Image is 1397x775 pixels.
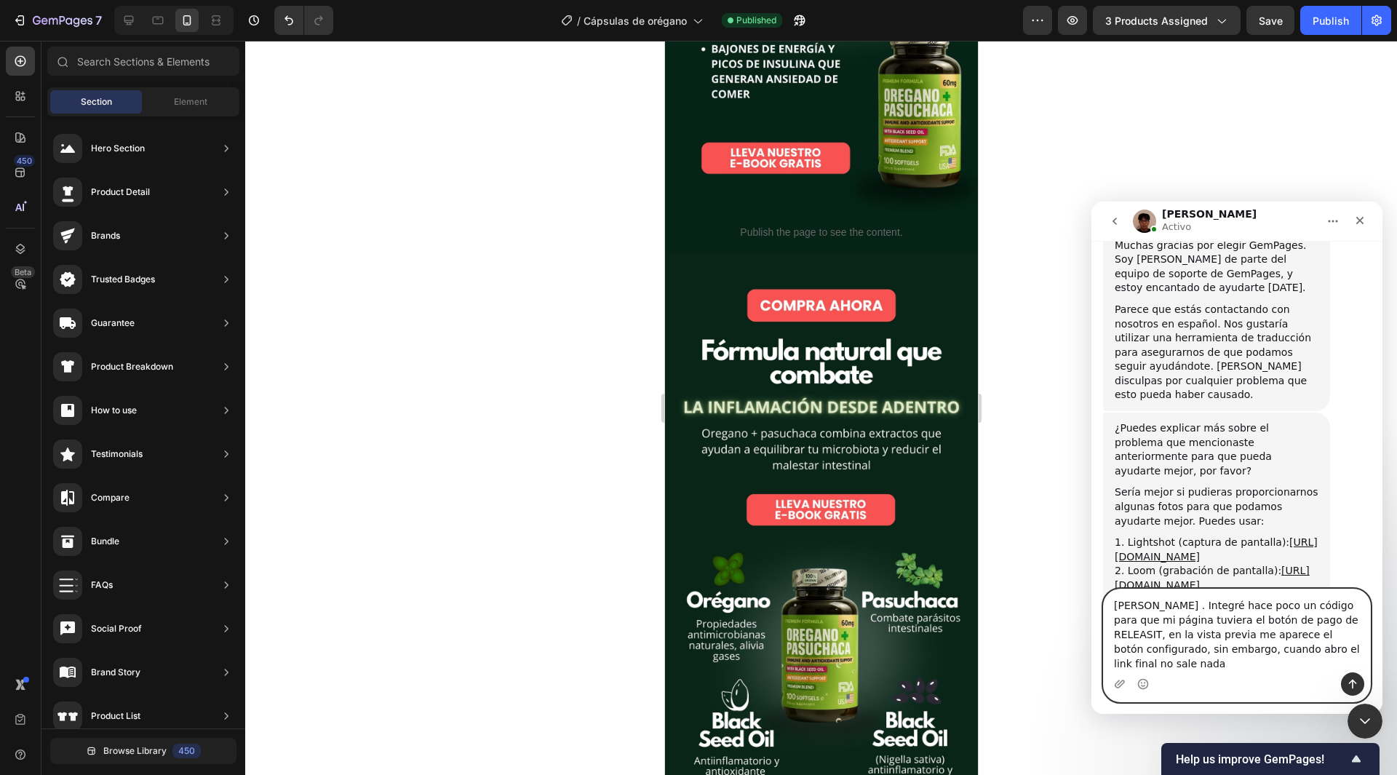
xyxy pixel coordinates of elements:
input: Search Sections & Elements [47,47,239,76]
span: / [577,13,581,28]
div: 450 [14,155,35,167]
span: Help us improve GemPages! [1176,752,1348,766]
div: Trusted Badges [91,272,155,287]
div: Beta [11,266,35,278]
div: Social Proof [91,621,142,636]
div: Guarantee [91,316,135,330]
div: How to use [91,403,137,418]
div: Product List [91,709,140,723]
span: Element [174,95,207,108]
div: Testimonials [91,447,143,461]
button: 7 [6,6,108,35]
button: Browse Library450 [50,738,236,764]
span: Section [81,95,112,108]
div: Publish [1313,13,1349,28]
div: Compare [91,490,130,505]
span: Save [1259,15,1283,27]
button: Show survey - Help us improve GemPages! [1176,750,1365,768]
iframe: Design area [665,41,978,775]
div: Product Detail [91,185,150,199]
button: Save [1246,6,1294,35]
div: Brands [91,228,120,243]
div: Product Breakdown [91,359,173,374]
iframe: Intercom live chat [1348,704,1382,739]
button: 3 products assigned [1093,6,1241,35]
div: FAQs [91,578,113,592]
button: Publish [1300,6,1361,35]
span: Cápsulas de orégano [584,13,687,28]
div: Hero Section [91,141,145,156]
span: Browse Library [103,744,167,758]
span: Published [736,14,776,27]
div: 450 [172,744,201,758]
iframe: Intercom live chat [1091,202,1382,714]
div: Brand Story [91,665,140,680]
p: 7 [95,12,102,29]
div: Bundle [91,534,119,549]
div: Undo/Redo [274,6,333,35]
span: 3 products assigned [1105,13,1208,28]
